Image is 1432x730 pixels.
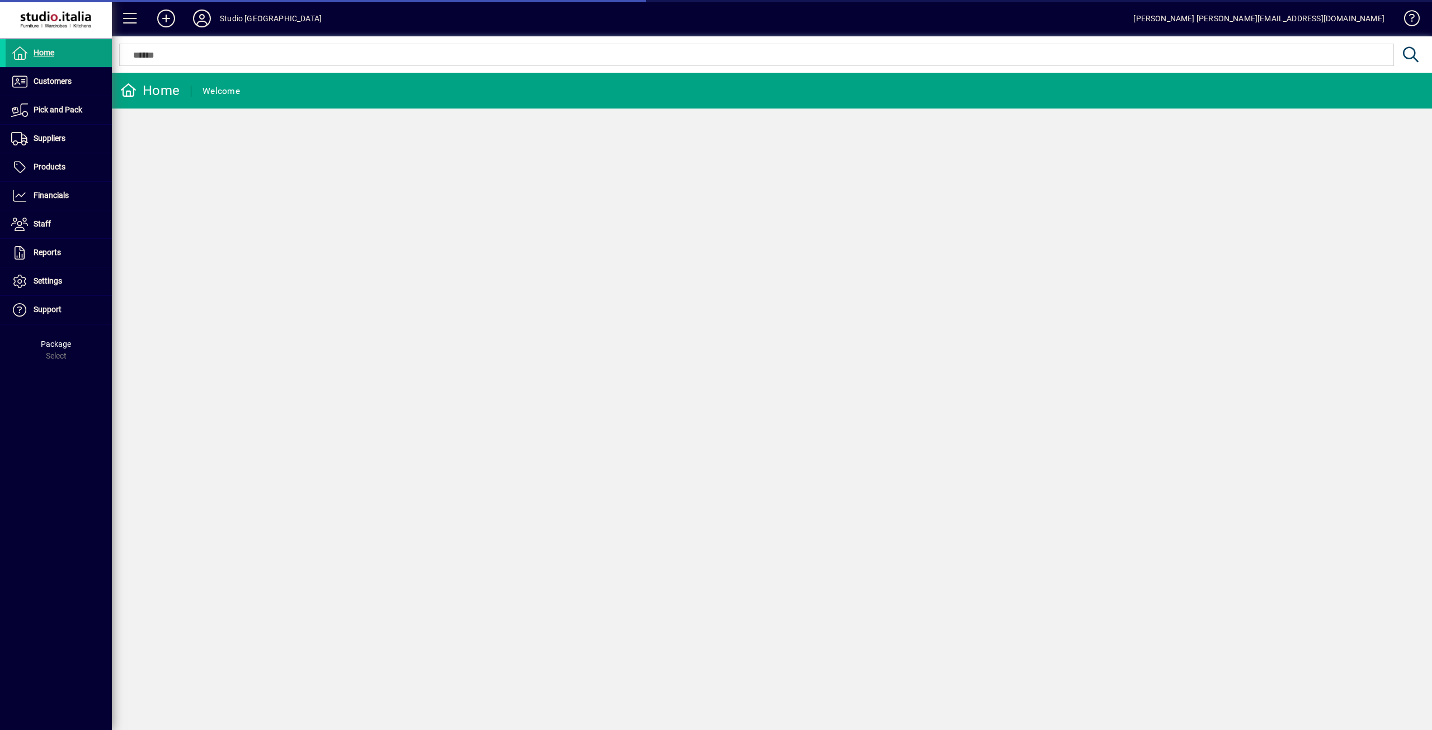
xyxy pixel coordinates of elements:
span: Products [34,162,65,171]
div: Welcome [202,82,240,100]
span: Customers [34,77,72,86]
a: Pick and Pack [6,96,112,124]
span: Package [41,340,71,348]
a: Suppliers [6,125,112,153]
div: Home [120,82,180,100]
a: Financials [6,182,112,210]
button: Profile [184,8,220,29]
span: Pick and Pack [34,105,82,114]
a: Products [6,153,112,181]
div: [PERSON_NAME] [PERSON_NAME][EMAIL_ADDRESS][DOMAIN_NAME] [1133,10,1384,27]
span: Settings [34,276,62,285]
div: Studio [GEOGRAPHIC_DATA] [220,10,322,27]
a: Reports [6,239,112,267]
a: Support [6,296,112,324]
a: Customers [6,68,112,96]
span: Home [34,48,54,57]
a: Staff [6,210,112,238]
a: Settings [6,267,112,295]
span: Staff [34,219,51,228]
span: Reports [34,248,61,257]
button: Add [148,8,184,29]
span: Financials [34,191,69,200]
span: Suppliers [34,134,65,143]
span: Support [34,305,62,314]
a: Knowledge Base [1396,2,1418,39]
